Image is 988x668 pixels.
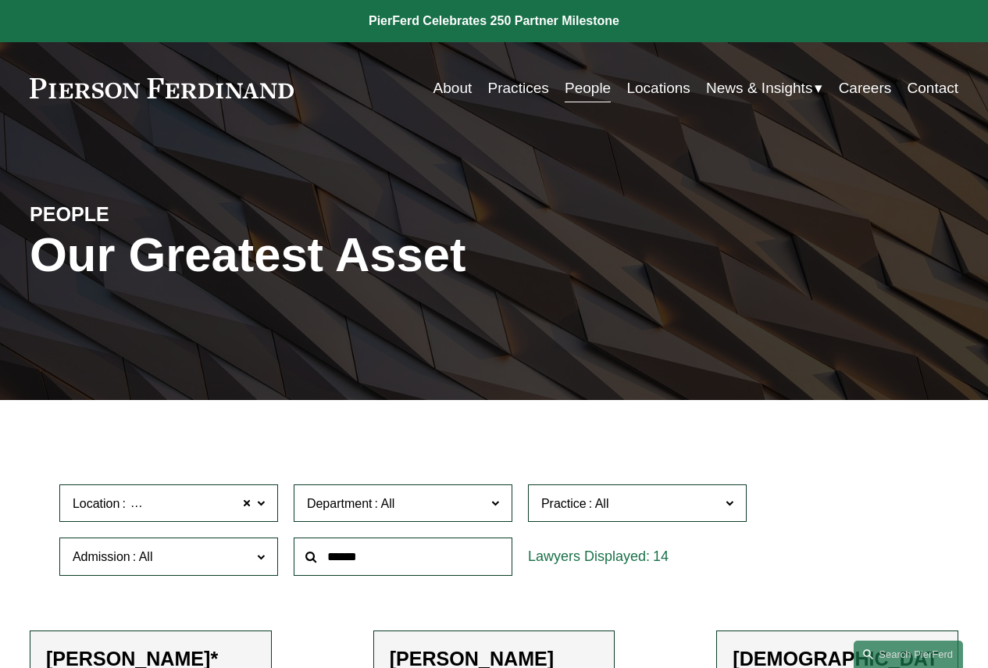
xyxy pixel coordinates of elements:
[73,497,120,510] span: Location
[854,641,963,668] a: Search this site
[30,227,649,282] h1: Our Greatest Asset
[626,73,690,103] a: Locations
[128,494,259,514] span: [GEOGRAPHIC_DATA]
[541,497,587,510] span: Practice
[30,202,262,227] h4: PEOPLE
[839,73,892,103] a: Careers
[706,73,822,103] a: folder dropdown
[908,73,959,103] a: Contact
[488,73,549,103] a: Practices
[706,75,812,102] span: News & Insights
[433,73,473,103] a: About
[307,497,373,510] span: Department
[565,73,611,103] a: People
[653,548,669,564] span: 14
[73,550,130,563] span: Admission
